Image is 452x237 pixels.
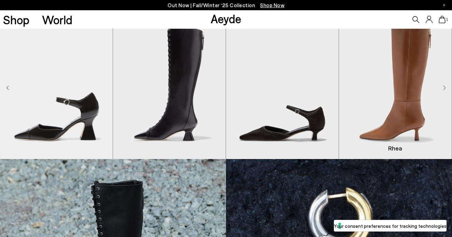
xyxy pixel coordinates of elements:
div: 4 / 8 [339,17,452,159]
div: Next slide [443,84,446,92]
div: 3 / 8 [226,17,339,159]
span: 1 [446,18,449,22]
img: Mavis Lace-Up High Boots [113,17,226,159]
img: Tillie Ponyhair Pumps [226,17,339,159]
a: Aeyde [211,11,241,26]
a: 1 [439,16,446,23]
div: Previous slide [6,84,9,92]
img: Rhea Chiseled Boots [339,17,452,159]
a: World [42,14,72,26]
button: Your consent preferences for tracking technologies [334,220,447,232]
span: Navigate to /collections/new-in [260,2,284,8]
div: 2 / 8 [113,17,226,159]
p: Out Now | Fall/Winter ‘25 Collection [168,1,284,10]
label: Your consent preferences for tracking technologies [334,222,447,229]
a: Shop [3,14,29,26]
